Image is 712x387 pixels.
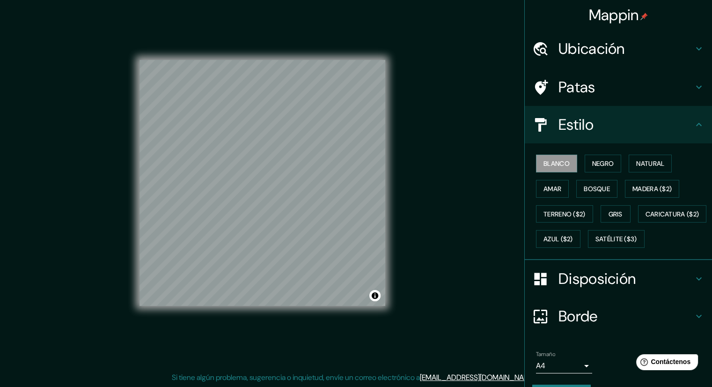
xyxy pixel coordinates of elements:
img: pin-icon.png [640,13,648,20]
button: Gris [601,205,631,223]
button: Activar o desactivar atribución [369,290,381,301]
div: Disposición [525,260,712,298]
font: Azul ($2) [543,235,573,244]
font: Estilo [558,115,594,134]
div: Ubicación [525,30,712,67]
font: Caricatura ($2) [646,210,699,218]
font: Ubicación [558,39,625,59]
font: Amar [543,185,561,193]
iframe: Lanzador de widgets de ayuda [629,350,702,377]
button: Madera ($2) [625,180,679,198]
button: Amar [536,180,569,198]
font: Mappin [589,5,639,25]
a: [EMAIL_ADDRESS][DOMAIN_NAME] [420,372,536,382]
font: Si tiene algún problema, sugerencia o inquietud, envíe un correo electrónico a [172,372,420,382]
button: Azul ($2) [536,230,580,248]
div: Borde [525,298,712,335]
button: Negro [585,155,622,172]
div: Estilo [525,106,712,143]
font: Madera ($2) [632,185,672,193]
font: Natural [636,159,664,168]
button: Caricatura ($2) [638,205,707,223]
font: A4 [536,361,545,371]
button: Bosque [576,180,617,198]
font: Patas [558,77,595,97]
button: Natural [629,155,672,172]
div: A4 [536,358,592,373]
canvas: Mapa [139,60,385,306]
font: Blanco [543,159,570,168]
font: Gris [609,210,623,218]
font: Borde [558,306,598,326]
font: Bosque [584,185,610,193]
button: Blanco [536,155,577,172]
font: Tamaño [536,350,555,358]
div: Patas [525,68,712,106]
font: Disposición [558,269,636,289]
button: Satélite ($3) [588,230,645,248]
font: Terreno ($2) [543,210,586,218]
font: Negro [592,159,614,168]
button: Terreno ($2) [536,205,593,223]
font: Satélite ($3) [595,235,637,244]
